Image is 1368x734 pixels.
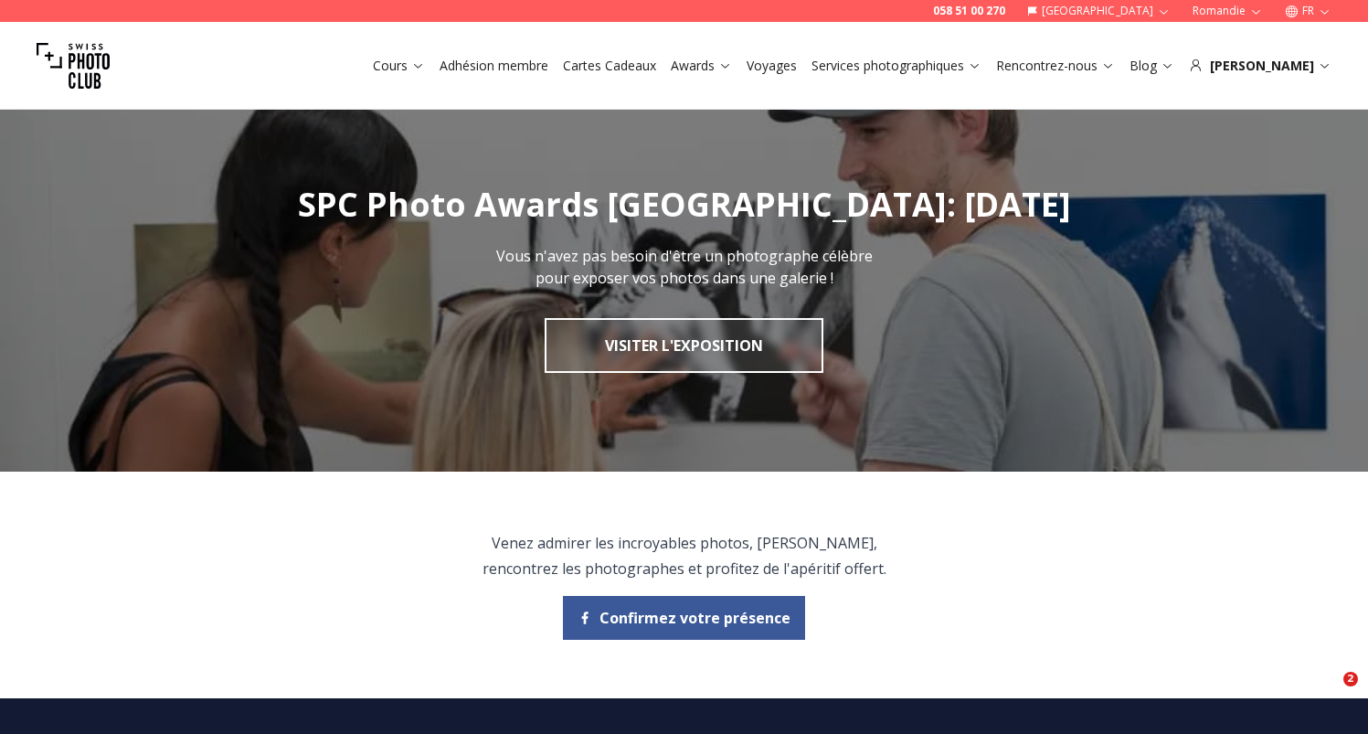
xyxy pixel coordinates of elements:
a: Blog [1129,57,1174,75]
a: Visiter l'exposition [545,318,823,373]
span: Confirmez votre présence [599,607,790,629]
button: Voyages [739,53,804,79]
p: Vous n'avez pas besoin d'être un photographe célèbre pour exposer vos photos dans une galerie ! [480,245,889,289]
button: Cours [366,53,432,79]
a: Rencontrez-nous [996,57,1115,75]
p: Venez admirer les incroyables photos, [PERSON_NAME], rencontrez les photographes et profitez de l... [475,530,893,581]
button: Adhésion membre [432,53,556,79]
button: Confirmez votre présence [563,596,805,640]
button: Awards [663,53,739,79]
a: Voyages [747,57,797,75]
a: Cartes Cadeaux [563,57,656,75]
a: Cours [373,57,425,75]
a: Awards [671,57,732,75]
a: 058 51 00 270 [933,4,1005,18]
button: Services photographiques [804,53,989,79]
button: Rencontrez-nous [989,53,1122,79]
button: Cartes Cadeaux [556,53,663,79]
iframe: Intercom live chat [1306,672,1350,716]
button: Blog [1122,53,1182,79]
div: [PERSON_NAME] [1189,57,1331,75]
span: 2 [1343,672,1358,686]
a: Adhésion membre [440,57,548,75]
img: Swiss photo club [37,29,110,102]
a: Services photographiques [811,57,981,75]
